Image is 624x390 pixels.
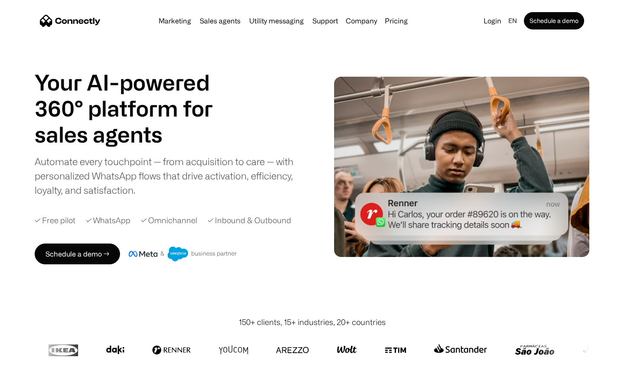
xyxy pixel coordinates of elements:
[35,214,75,226] div: ✓ Free pilot
[9,374,52,387] aside: Language selected: English
[141,214,197,226] div: ✓ Omnichannel
[17,375,52,387] ul: Language list
[35,69,234,121] h1: Your AI-powered 360° platform for
[196,17,244,24] a: Sales agents
[309,17,341,24] a: Support
[381,17,411,24] a: Pricing
[35,244,120,264] a: Schedule a demo →
[239,316,386,328] div: 150+ clients, 15+ industries, 20+ countries
[246,17,307,24] a: Utility messaging
[524,12,584,29] a: Schedule a demo
[346,15,377,27] div: Company
[129,247,237,261] img: Meta and Salesforce business partner badge.
[480,15,505,27] a: Login
[155,17,195,24] a: Marketing
[508,15,517,27] div: en
[86,214,130,226] div: ✓ WhatsApp
[35,154,308,197] div: Automate every touchpoint — from acquisition to care — with personalized WhatsApp flows that driv...
[35,121,234,147] h1: sales agents
[208,214,291,226] div: ✓ Inbound & Outbound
